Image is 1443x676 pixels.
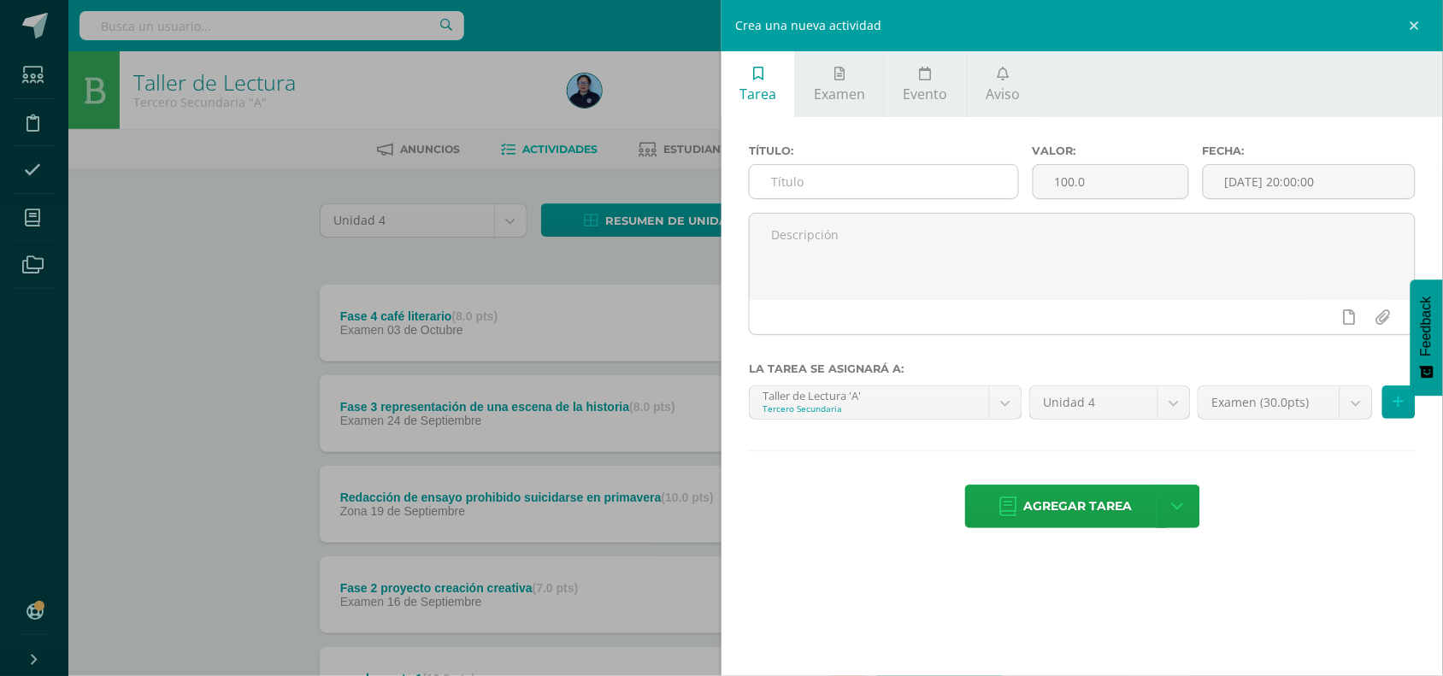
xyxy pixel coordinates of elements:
[1211,386,1327,419] span: Examen (30.0pts)
[1411,279,1443,396] button: Feedback - Mostrar encuesta
[1203,144,1416,157] label: Fecha:
[904,85,948,103] span: Evento
[1033,144,1189,157] label: Valor:
[721,51,795,117] a: Tarea
[796,51,884,117] a: Examen
[740,85,777,103] span: Tarea
[1419,297,1434,356] span: Feedback
[1030,386,1190,419] a: Unidad 4
[750,165,1018,198] input: Título
[1034,165,1188,198] input: Puntos máximos
[749,362,1416,375] label: La tarea se asignará a:
[815,85,866,103] span: Examen
[763,386,976,403] div: Taller de Lectura 'A'
[749,144,1019,157] label: Título:
[1204,165,1415,198] input: Fecha de entrega
[968,51,1039,117] a: Aviso
[1024,485,1133,527] span: Agregar tarea
[750,386,1022,419] a: Taller de Lectura 'A'Tercero Secundaria
[1199,386,1372,419] a: Examen (30.0pts)
[763,403,976,414] div: Tercero Secundaria
[885,51,966,117] a: Evento
[986,85,1020,103] span: Aviso
[1043,386,1145,419] span: Unidad 4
